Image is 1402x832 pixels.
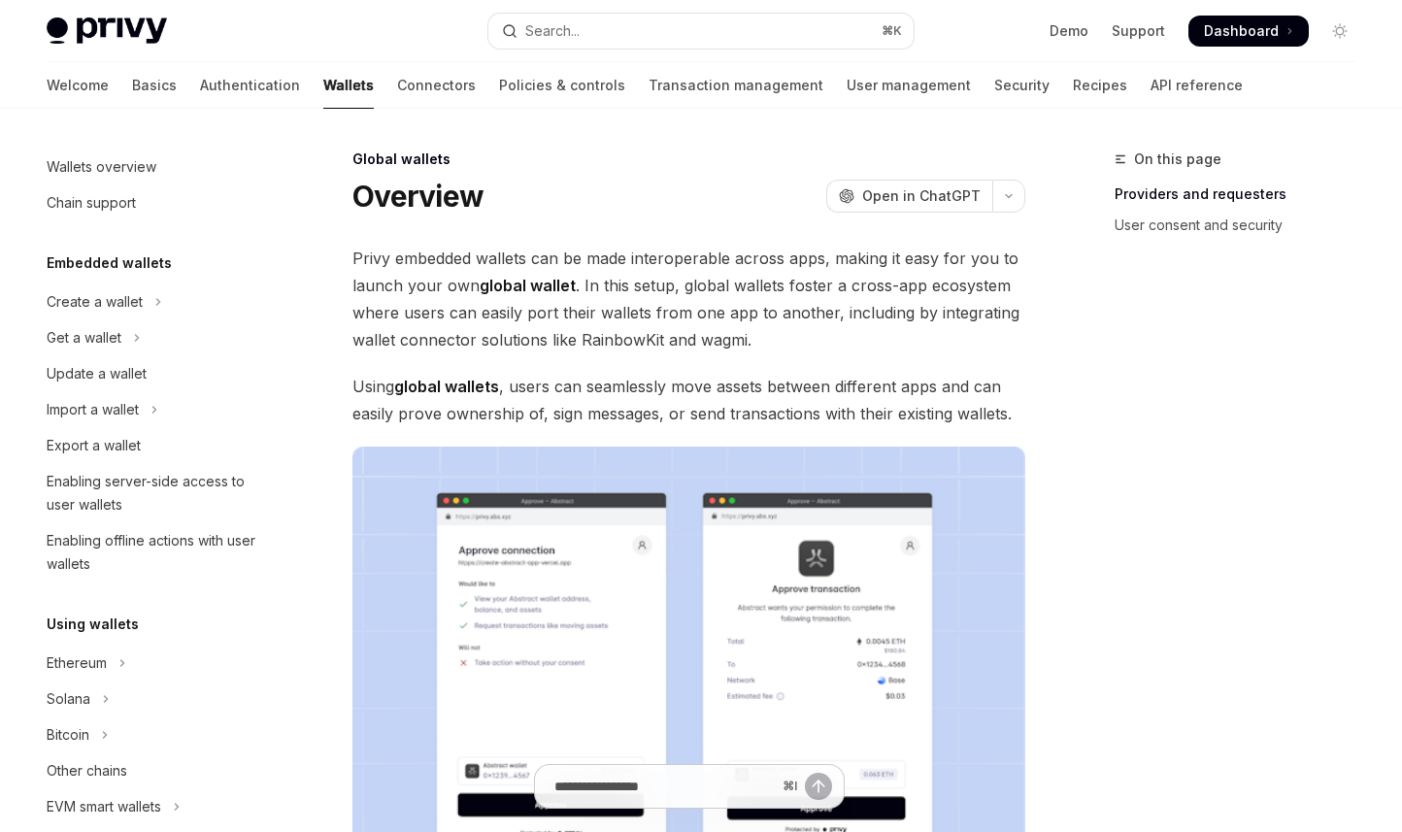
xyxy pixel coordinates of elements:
[352,179,484,214] h1: Overview
[47,723,89,747] div: Bitcoin
[480,276,576,295] strong: global wallet
[397,62,476,109] a: Connectors
[31,185,280,220] a: Chain support
[132,62,177,109] a: Basics
[31,464,280,522] a: Enabling server-side access to user wallets
[352,373,1025,427] span: Using , users can seamlessly move assets between different apps and can easily prove ownership of...
[31,789,280,824] button: Toggle EVM smart wallets section
[352,245,1025,353] span: Privy embedded wallets can be made interoperable across apps, making it easy for you to launch yo...
[47,687,90,711] div: Solana
[47,62,109,109] a: Welcome
[323,62,374,109] a: Wallets
[47,434,141,457] div: Export a wallet
[847,62,971,109] a: User management
[554,765,775,808] input: Ask a question...
[47,759,127,782] div: Other chains
[499,62,625,109] a: Policies & controls
[47,326,121,349] div: Get a wallet
[862,186,981,206] span: Open in ChatGPT
[31,523,280,582] a: Enabling offline actions with user wallets
[200,62,300,109] a: Authentication
[649,62,823,109] a: Transaction management
[47,470,268,516] div: Enabling server-side access to user wallets
[805,773,832,800] button: Send message
[47,398,139,421] div: Import a wallet
[1151,62,1243,109] a: API reference
[1050,21,1088,41] a: Demo
[994,62,1050,109] a: Security
[1115,210,1371,241] a: User consent and security
[1115,179,1371,210] a: Providers and requesters
[882,23,902,39] span: ⌘ K
[47,613,139,636] h5: Using wallets
[1134,148,1221,171] span: On this page
[31,392,280,427] button: Toggle Import a wallet section
[47,191,136,215] div: Chain support
[394,377,499,396] strong: global wallets
[1324,16,1355,47] button: Toggle dark mode
[31,150,280,184] a: Wallets overview
[1204,21,1279,41] span: Dashboard
[31,428,280,463] a: Export a wallet
[1112,21,1165,41] a: Support
[47,651,107,675] div: Ethereum
[31,753,280,788] a: Other chains
[31,646,280,681] button: Toggle Ethereum section
[31,320,280,355] button: Toggle Get a wallet section
[488,14,915,49] button: Open search
[1073,62,1127,109] a: Recipes
[826,180,992,213] button: Open in ChatGPT
[352,150,1025,169] div: Global wallets
[31,284,280,319] button: Toggle Create a wallet section
[47,17,167,45] img: light logo
[47,290,143,314] div: Create a wallet
[47,529,268,576] div: Enabling offline actions with user wallets
[1188,16,1309,47] a: Dashboard
[525,19,580,43] div: Search...
[31,682,280,716] button: Toggle Solana section
[47,362,147,385] div: Update a wallet
[47,251,172,275] h5: Embedded wallets
[31,356,280,391] a: Update a wallet
[47,795,161,818] div: EVM smart wallets
[47,155,156,179] div: Wallets overview
[31,717,280,752] button: Toggle Bitcoin section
